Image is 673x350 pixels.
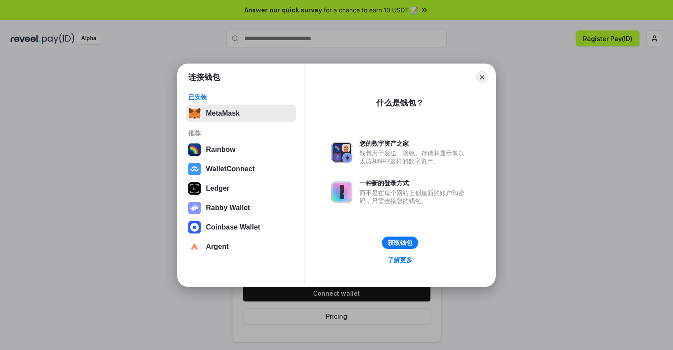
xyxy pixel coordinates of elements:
div: MetaMask [206,109,239,117]
div: Argent [206,243,229,251]
button: Coinbase Wallet [186,218,296,236]
img: svg+xml,%3Csvg%20xmlns%3D%22http%3A%2F%2Fwww.w3.org%2F2000%2Fsvg%22%20fill%3D%22none%22%20viewBox... [331,142,352,163]
button: Ledger [186,180,296,197]
div: 获取钱包 [388,239,412,247]
div: WalletConnect [206,165,255,173]
div: 钱包用于发送、接收、存储和显示像以太坊和NFT这样的数字资产。 [359,149,469,165]
div: Ledger [206,184,229,192]
img: svg+xml,%3Csvg%20fill%3D%22none%22%20height%3D%2233%22%20viewBox%3D%220%200%2035%2033%22%20width%... [188,107,201,120]
button: Close [476,71,488,83]
div: Coinbase Wallet [206,223,260,231]
div: 已安装 [188,93,294,101]
div: 推荐 [188,129,294,137]
button: 获取钱包 [382,237,418,249]
div: Rabby Wallet [206,204,250,212]
div: Rainbow [206,146,236,154]
img: svg+xml,%3Csvg%20xmlns%3D%22http%3A%2F%2Fwww.w3.org%2F2000%2Fsvg%22%20fill%3D%22none%22%20viewBox... [331,181,352,203]
img: svg+xml,%3Csvg%20xmlns%3D%22http%3A%2F%2Fwww.w3.org%2F2000%2Fsvg%22%20fill%3D%22none%22%20viewBox... [188,202,201,214]
img: svg+xml,%3Csvg%20width%3D%2228%22%20height%3D%2228%22%20viewBox%3D%220%200%2028%2028%22%20fill%3D... [188,241,201,253]
img: svg+xml,%3Csvg%20width%3D%2228%22%20height%3D%2228%22%20viewBox%3D%220%200%2028%2028%22%20fill%3D... [188,221,201,233]
button: MetaMask [186,105,296,122]
h1: 连接钱包 [188,72,220,83]
img: svg+xml,%3Csvg%20xmlns%3D%22http%3A%2F%2Fwww.w3.org%2F2000%2Fsvg%22%20width%3D%2228%22%20height%3... [188,182,201,195]
div: 了解更多 [388,256,412,264]
button: Rainbow [186,141,296,158]
img: svg+xml,%3Csvg%20width%3D%2228%22%20height%3D%2228%22%20viewBox%3D%220%200%2028%2028%22%20fill%3D... [188,163,201,175]
div: 您的数字资产之家 [359,139,469,147]
div: 而不是在每个网站上创建新的账户和密码，只需连接您的钱包。 [359,189,469,205]
a: 了解更多 [382,254,418,266]
img: svg+xml,%3Csvg%20width%3D%22120%22%20height%3D%22120%22%20viewBox%3D%220%200%20120%20120%22%20fil... [188,143,201,156]
div: 什么是钱包？ [376,98,424,108]
button: Argent [186,238,296,256]
button: WalletConnect [186,160,296,178]
button: Rabby Wallet [186,199,296,217]
div: 一种新的登录方式 [359,179,469,187]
